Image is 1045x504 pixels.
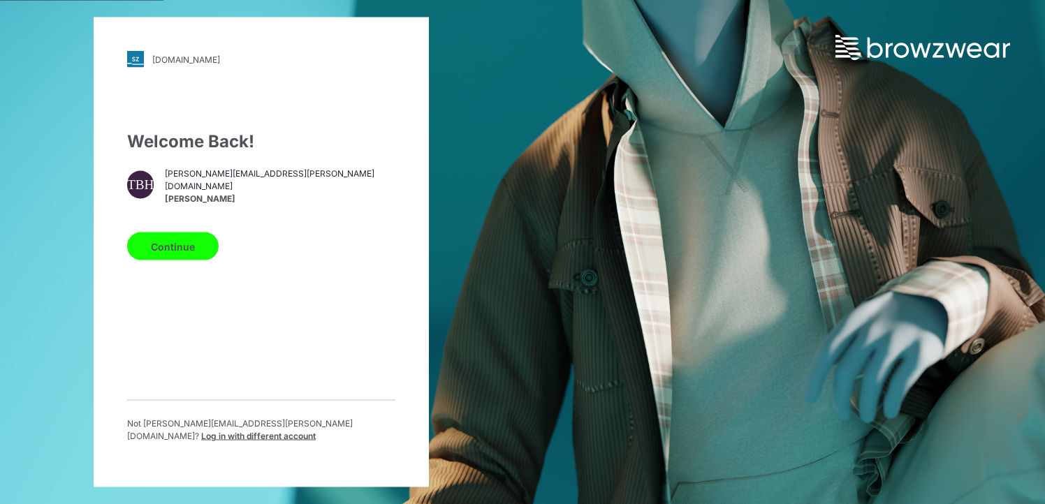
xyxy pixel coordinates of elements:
[127,129,395,154] div: Welcome Back!
[127,171,154,199] div: TBH
[165,167,395,192] span: [PERSON_NAME][EMAIL_ADDRESS][PERSON_NAME][DOMAIN_NAME]
[152,54,220,64] div: [DOMAIN_NAME]
[127,417,395,443] p: Not [PERSON_NAME][EMAIL_ADDRESS][PERSON_NAME][DOMAIN_NAME] ?
[127,51,144,68] img: svg+xml;base64,PHN2ZyB3aWR0aD0iMjgiIGhlaWdodD0iMjgiIHZpZXdCb3g9IjAgMCAyOCAyOCIgZmlsbD0ibm9uZSIgeG...
[127,51,395,68] a: [DOMAIN_NAME]
[165,192,395,205] span: [PERSON_NAME]
[201,431,316,441] span: Log in with different account
[835,35,1010,60] img: browzwear-logo.73288ffb.svg
[127,232,219,260] button: Continue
